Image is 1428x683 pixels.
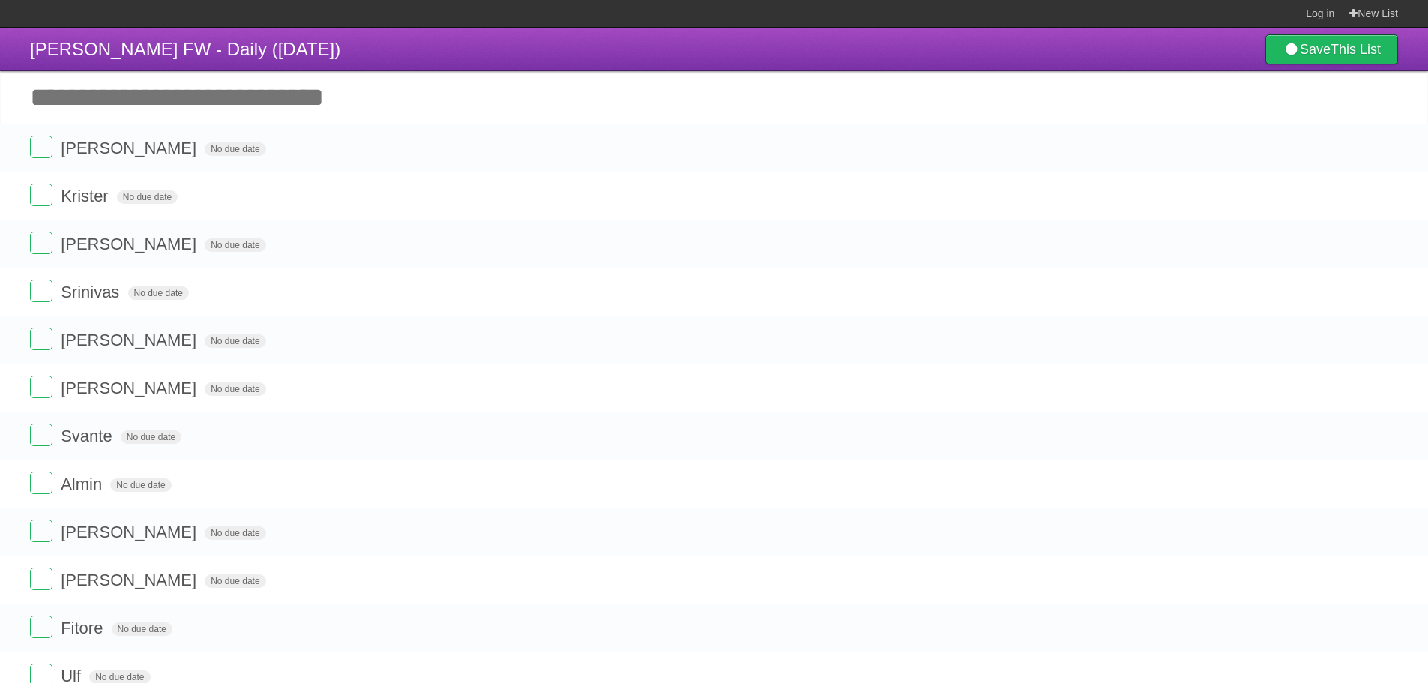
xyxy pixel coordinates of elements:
[61,427,116,445] span: Svante
[61,139,200,157] span: [PERSON_NAME]
[30,616,52,638] label: Done
[1331,42,1381,57] b: This List
[30,39,340,59] span: [PERSON_NAME] FW - Daily ([DATE])
[61,283,123,301] span: Srinivas
[205,142,265,156] span: No due date
[1265,34,1398,64] a: SaveThis List
[30,520,52,542] label: Done
[30,280,52,302] label: Done
[205,334,265,348] span: No due date
[30,232,52,254] label: Done
[61,619,106,637] span: Fitore
[30,328,52,350] label: Done
[121,430,181,444] span: No due date
[61,379,200,397] span: [PERSON_NAME]
[128,286,189,300] span: No due date
[30,472,52,494] label: Done
[61,331,200,349] span: [PERSON_NAME]
[30,184,52,206] label: Done
[205,238,265,252] span: No due date
[30,136,52,158] label: Done
[112,622,172,636] span: No due date
[205,382,265,396] span: No due date
[61,475,106,493] span: Almin
[61,235,200,253] span: [PERSON_NAME]
[205,526,265,540] span: No due date
[110,478,171,492] span: No due date
[61,571,200,589] span: [PERSON_NAME]
[117,190,178,204] span: No due date
[30,568,52,590] label: Done
[30,376,52,398] label: Done
[205,574,265,588] span: No due date
[61,187,112,205] span: Krister
[61,523,200,541] span: [PERSON_NAME]
[30,424,52,446] label: Done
